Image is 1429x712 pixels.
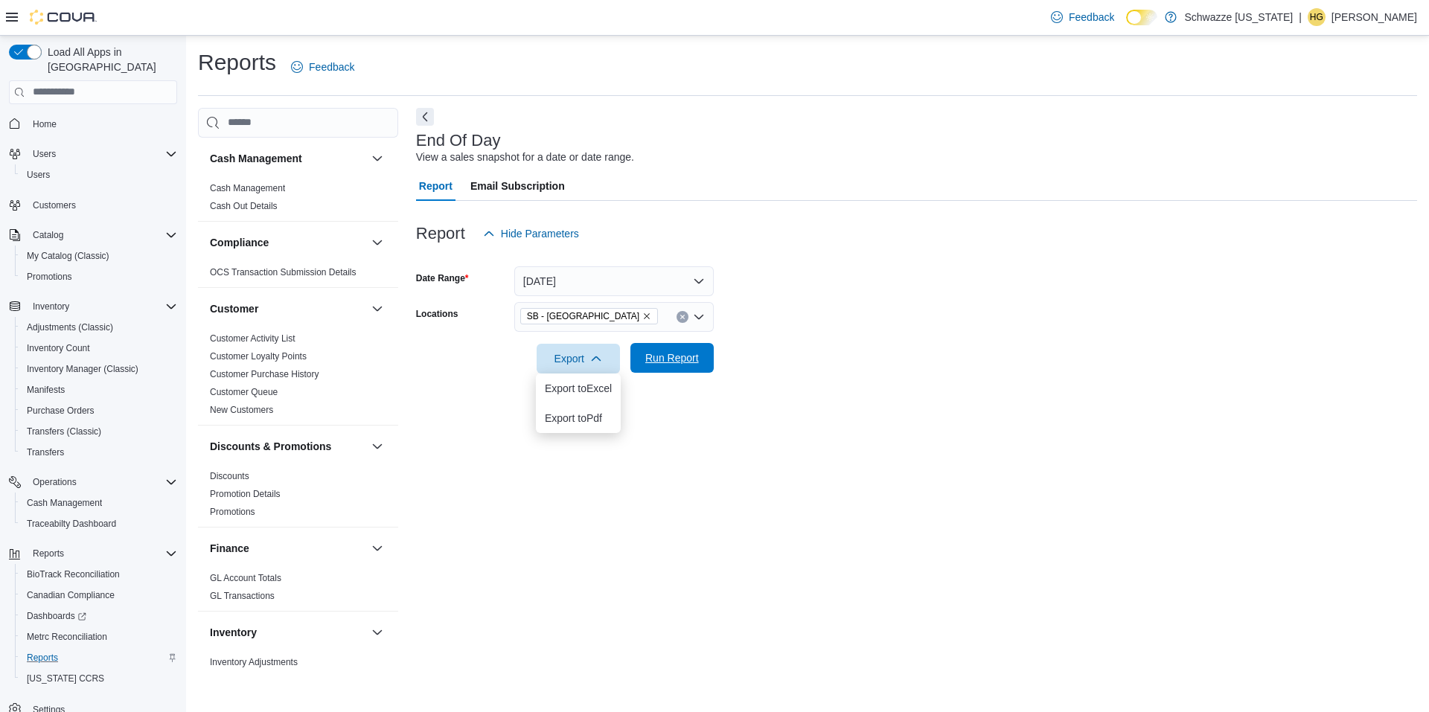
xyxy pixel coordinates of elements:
span: Reports [27,652,58,664]
a: Manifests [21,381,71,399]
button: Open list of options [693,311,705,323]
p: [PERSON_NAME] [1332,8,1417,26]
span: SB - [GEOGRAPHIC_DATA] [527,309,639,324]
button: Reports [27,545,70,562]
span: Users [27,169,50,181]
span: Hide Parameters [501,226,579,241]
span: Metrc Reconciliation [21,628,177,646]
h1: Reports [198,48,276,77]
div: Discounts & Promotions [198,467,398,527]
span: Inventory [27,298,177,315]
span: Traceabilty Dashboard [27,518,116,530]
a: BioTrack Reconciliation [21,565,126,583]
h3: Report [416,225,465,243]
span: Inventory [33,301,69,312]
button: [US_STATE] CCRS [15,668,183,689]
span: Dashboards [21,607,177,625]
a: Cash Out Details [210,201,278,211]
a: Customer Loyalty Points [210,351,307,362]
span: GL Account Totals [210,572,281,584]
span: OCS Transaction Submission Details [210,266,357,278]
button: Users [15,164,183,185]
button: Inventory Manager (Classic) [15,359,183,379]
a: Users [21,166,56,184]
a: Cash Management [210,183,285,193]
button: BioTrack Reconciliation [15,564,183,585]
button: Canadian Compliance [15,585,183,606]
span: Promotions [27,271,72,283]
h3: End Of Day [416,132,501,150]
p: Schwazze [US_STATE] [1184,8,1293,26]
button: Catalog [27,226,69,244]
span: Reports [21,649,177,667]
label: Date Range [416,272,469,284]
a: Purchase Orders [21,402,100,420]
div: Customer [198,330,398,425]
span: Load All Apps in [GEOGRAPHIC_DATA] [42,45,177,74]
span: Dark Mode [1126,25,1127,26]
button: Cash Management [210,151,365,166]
button: Traceabilty Dashboard [15,513,183,534]
a: Customer Queue [210,387,278,397]
span: Reports [27,545,177,562]
button: Users [27,145,62,163]
a: Promotion Details [210,489,281,499]
a: Inventory Count [21,339,96,357]
span: Inventory Adjustments [210,656,298,668]
a: Transfers [21,443,70,461]
span: Inventory Manager (Classic) [27,363,138,375]
span: Feedback [1069,10,1114,25]
span: My Catalog (Classic) [21,247,177,265]
button: [DATE] [514,266,714,296]
h3: Finance [210,541,249,556]
span: Catalog [27,226,177,244]
span: Cash Out Details [210,200,278,212]
button: Discounts & Promotions [210,439,365,454]
a: Promotions [210,507,255,517]
span: Catalog [33,229,63,241]
button: Transfers (Classic) [15,421,183,442]
button: Cash Management [368,150,386,167]
button: Manifests [15,379,183,400]
h3: Discounts & Promotions [210,439,331,454]
button: Inventory Count [15,338,183,359]
button: Users [3,144,183,164]
h3: Inventory [210,625,257,640]
span: Metrc Reconciliation [27,631,107,643]
span: Users [33,148,56,160]
h3: Customer [210,301,258,316]
button: Compliance [368,234,386,251]
h3: Cash Management [210,151,302,166]
button: Clear input [677,311,688,323]
button: Export [537,344,620,373]
span: Washington CCRS [21,670,177,687]
a: Customer Activity List [210,333,295,344]
button: Inventory [210,625,365,640]
span: Cash Management [210,182,285,194]
span: Users [27,145,177,163]
span: Customers [33,199,76,211]
span: BioTrack Reconciliation [21,565,177,583]
button: Next [416,108,434,126]
span: HG [1310,8,1323,26]
div: Finance [198,569,398,611]
button: Compliance [210,235,365,250]
div: Hunter Grundman [1308,8,1326,26]
span: Dashboards [27,610,86,622]
h3: Compliance [210,235,269,250]
span: Adjustments (Classic) [27,321,113,333]
span: Canadian Compliance [21,586,177,604]
span: Manifests [27,384,65,396]
span: Transfers [27,446,64,458]
span: Email Subscription [470,171,565,201]
a: Metrc Reconciliation [21,628,113,646]
a: My Catalog (Classic) [21,247,115,265]
span: Operations [33,476,77,488]
span: Transfers (Classic) [27,426,101,437]
a: Feedback [285,52,360,82]
span: Customer Queue [210,386,278,398]
div: Compliance [198,263,398,287]
a: Adjustments (Classic) [21,318,119,336]
button: Inventory [27,298,75,315]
